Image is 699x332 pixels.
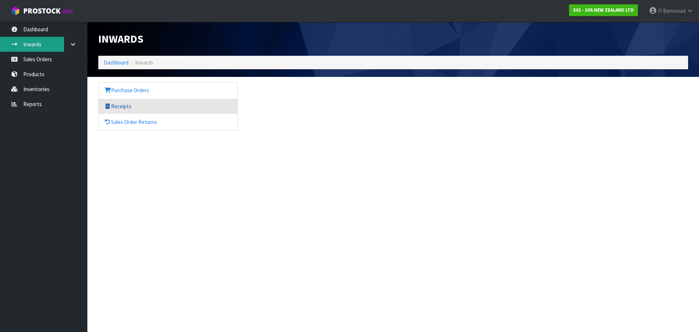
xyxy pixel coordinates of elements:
[23,6,60,16] span: ProStock
[99,83,237,98] a: Purchase Orders
[11,6,20,15] img: cube-alt.png
[104,59,129,66] a: Dashboard
[658,7,662,14] span: O
[663,7,686,14] span: Benstead
[99,99,237,114] a: Receipts
[573,7,634,13] strong: S01 - SFA NEW ZEALAND LTD
[98,32,143,46] span: Inwards
[99,114,237,129] a: Sales Order Returns
[135,59,153,66] span: Inwards
[62,8,73,15] small: WMS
